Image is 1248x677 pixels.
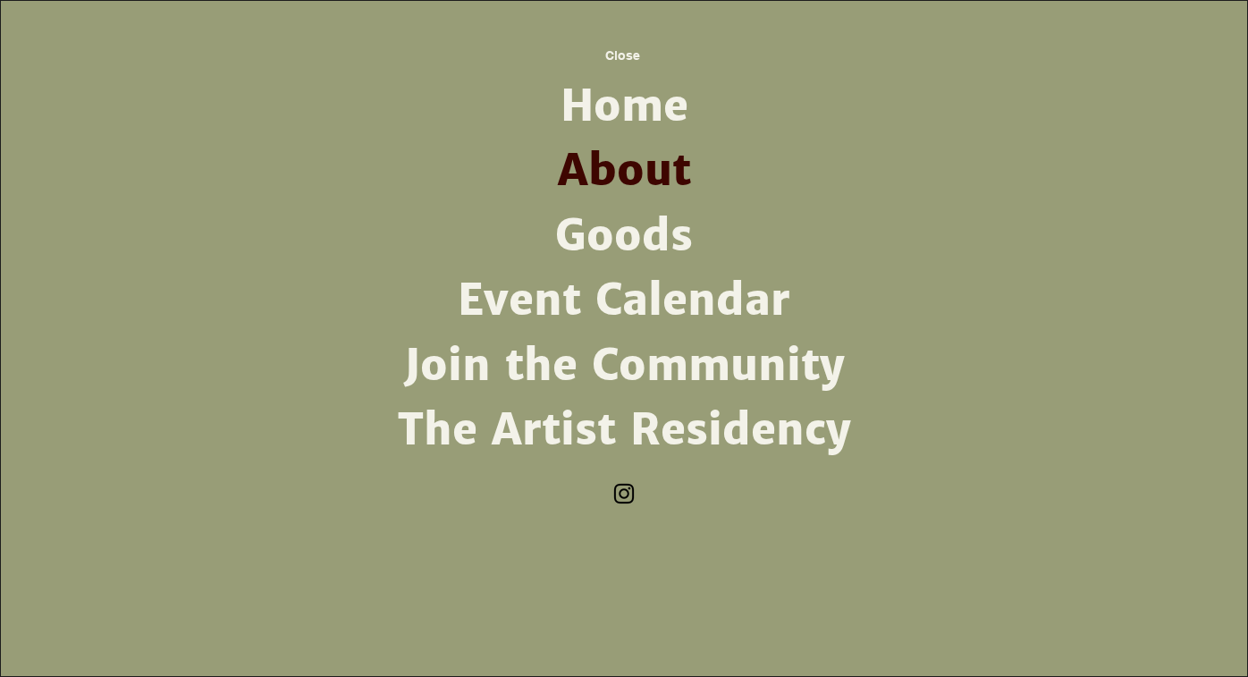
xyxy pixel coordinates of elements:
a: About [391,139,857,203]
a: Event Calendar [391,268,857,333]
img: Instagram [611,480,637,507]
button: Close [574,36,670,74]
a: Goods [391,204,857,268]
nav: Site [391,74,857,462]
ul: Social Bar [611,480,637,507]
a: Join the Community [391,334,857,398]
a: The Artist Residency [391,398,857,462]
a: Home [391,74,857,139]
span: Close [605,48,640,63]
